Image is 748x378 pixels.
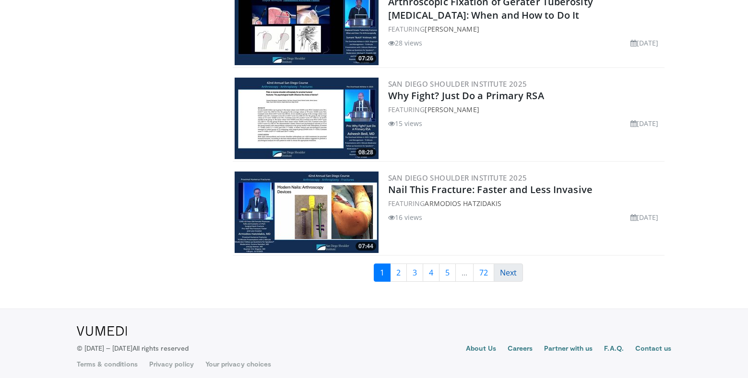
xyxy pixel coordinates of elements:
[132,344,189,352] span: All rights reserved
[604,344,623,355] a: F.A.Q.
[388,212,423,222] li: 16 views
[425,24,479,34] a: [PERSON_NAME]
[77,344,189,353] p: © [DATE] – [DATE]
[388,24,663,34] div: FEATURING
[388,89,544,102] a: Why Fight? Just Do a Primary RSA
[235,78,379,159] img: 6b4df654-6f72-437e-a9bb-9338468a0066.300x170_q85_crop-smart_upscale.jpg
[235,172,379,253] img: cbc036a6-ec47-4fff-a00c-7f6d8d07536d.300x170_q85_crop-smart_upscale.jpg
[423,263,439,282] a: 4
[388,38,423,48] li: 28 views
[508,344,533,355] a: Careers
[630,38,659,48] li: [DATE]
[630,212,659,222] li: [DATE]
[544,344,593,355] a: Partner with us
[233,263,665,282] nav: Search results pages
[630,118,659,128] li: [DATE]
[388,104,663,115] div: FEATURING
[235,172,379,253] a: 07:44
[388,79,527,89] a: San Diego Shoulder Institute 2025
[425,105,479,114] a: [PERSON_NAME]
[356,148,376,157] span: 08:28
[425,199,501,208] a: Armodios Hatzidakis
[494,263,523,282] a: Next
[473,263,494,282] a: 72
[356,242,376,251] span: 07:44
[439,263,456,282] a: 5
[388,198,663,208] div: FEATURING
[388,173,527,183] a: San Diego Shoulder Institute 2025
[466,344,496,355] a: About Us
[235,78,379,159] a: 08:28
[388,183,593,196] a: Nail This Fracture: Faster and Less Invasive
[406,263,423,282] a: 3
[77,359,138,369] a: Terms & conditions
[356,54,376,63] span: 07:26
[635,344,672,355] a: Contact us
[205,359,271,369] a: Your privacy choices
[374,263,391,282] a: 1
[77,326,127,336] img: VuMedi Logo
[388,118,423,128] li: 15 views
[390,263,407,282] a: 2
[149,359,194,369] a: Privacy policy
